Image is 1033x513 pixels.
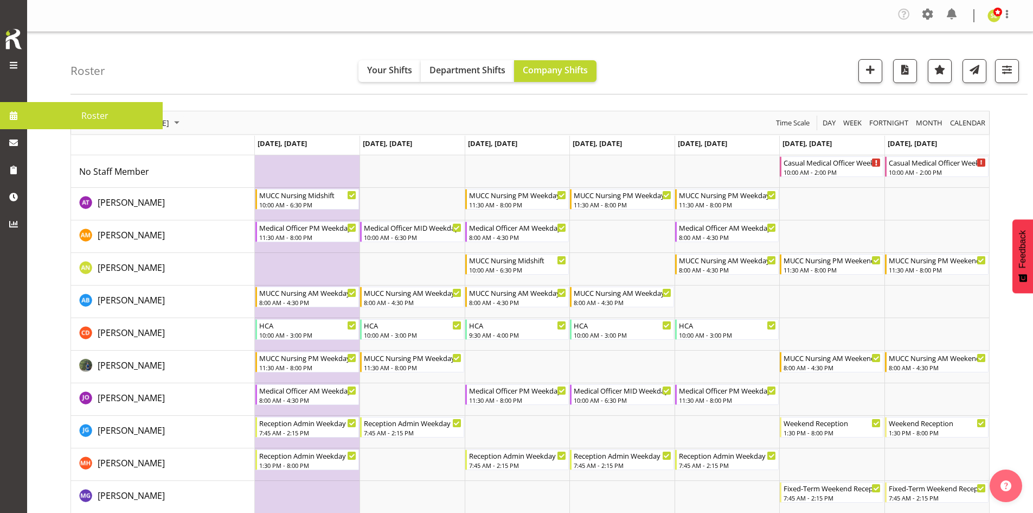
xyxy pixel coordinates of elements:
div: Andrew Brooks"s event - MUCC Nursing AM Weekday Begin From Wednesday, September 24, 2025 at 8:00:... [465,287,569,307]
div: Cordelia Davies"s event - HCA Begin From Monday, September 22, 2025 at 10:00:00 AM GMT+12:00 Ends... [255,319,359,340]
button: Timeline Day [821,116,838,130]
div: Cordelia Davies"s event - HCA Begin From Thursday, September 25, 2025 at 10:00:00 AM GMT+12:00 En... [570,319,673,340]
a: [PERSON_NAME] [98,391,165,404]
div: MUCC Nursing PM Weekday [469,189,566,200]
td: Cordelia Davies resource [71,318,255,351]
div: Reception Admin Weekday PM [259,450,356,461]
div: No Staff Member"s event - Casual Medical Officer Weekend Begin From Saturday, September 27, 2025 ... [780,156,883,177]
a: [PERSON_NAME] [98,359,165,372]
img: sarah-edwards11800.jpg [987,9,1000,22]
div: Reception Admin Weekday AM [574,450,671,461]
td: No Staff Member resource [71,155,255,188]
div: 7:45 AM - 2:15 PM [574,461,671,470]
div: 10:00 AM - 6:30 PM [469,265,566,274]
div: 10:00 AM - 3:00 PM [364,331,461,339]
div: Gloria Varghese"s event - MUCC Nursing PM Weekday Begin From Tuesday, September 23, 2025 at 11:30... [360,352,464,372]
a: Roster [27,102,163,129]
span: [PERSON_NAME] [98,425,165,436]
div: 10:00 AM - 6:30 PM [364,233,461,242]
div: Margret Hall"s event - Reception Admin Weekday AM Begin From Friday, September 26, 2025 at 7:45:0... [675,449,779,470]
button: Filter Shifts [995,59,1019,83]
div: Fixed-Term Weekend Reception [889,483,986,493]
td: Alexandra Madigan resource [71,220,255,253]
div: Jenny O'Donnell"s event - Medical Officer PM Weekday Begin From Wednesday, September 24, 2025 at ... [465,384,569,405]
div: Reception Admin Weekday AM [469,450,566,461]
div: Reception Admin Weekday AM [259,417,356,428]
div: 11:30 AM - 8:00 PM [364,363,461,372]
div: HCA [679,320,776,331]
span: [DATE], [DATE] [888,138,937,148]
div: Jenny O'Donnell"s event - Medical Officer AM Weekday Begin From Monday, September 22, 2025 at 8:0... [255,384,359,405]
td: Agnes Tyson resource [71,188,255,220]
span: [DATE], [DATE] [782,138,832,148]
h4: Roster [70,65,105,77]
div: MUCC Nursing AM Weekends [889,352,986,363]
div: MUCC Nursing PM Weekday [364,352,461,363]
button: Feedback - Show survey [1012,219,1033,293]
div: Medical Officer AM Weekday [259,385,356,396]
span: [PERSON_NAME] [98,457,165,469]
div: MUCC Nursing Midshift [469,255,566,265]
button: Highlight an important date within the roster. [928,59,952,83]
div: 10:00 AM - 6:30 PM [259,200,356,209]
div: Andrew Brooks"s event - MUCC Nursing AM Weekday Begin From Tuesday, September 23, 2025 at 8:00:00... [360,287,464,307]
div: Reception Admin Weekday AM [364,417,461,428]
td: Margret Hall resource [71,448,255,481]
div: 8:00 AM - 4:30 PM [469,298,566,307]
div: Medical Officer MID Weekday [574,385,671,396]
div: 7:45 AM - 2:15 PM [679,461,776,470]
button: Company Shifts [514,60,596,82]
a: [PERSON_NAME] [98,424,165,437]
button: Department Shifts [421,60,514,82]
a: [PERSON_NAME] [98,229,165,242]
div: 7:45 AM - 2:15 PM [889,493,986,502]
td: Josephine Godinez resource [71,416,255,448]
div: 11:30 AM - 8:00 PM [574,200,671,209]
div: 10:00 AM - 2:00 PM [889,168,986,176]
span: Day [822,116,837,130]
div: MUCC Nursing PM Weekends [784,255,881,265]
div: Margret Hall"s event - Reception Admin Weekday PM Begin From Monday, September 22, 2025 at 1:30:0... [255,449,359,470]
div: Alysia Newman-Woods"s event - MUCC Nursing Midshift Begin From Wednesday, September 24, 2025 at 1... [465,254,569,275]
div: 8:00 AM - 4:30 PM [364,298,461,307]
div: Jenny O'Donnell"s event - Medical Officer MID Weekday Begin From Thursday, September 25, 2025 at ... [570,384,673,405]
div: 8:00 AM - 4:30 PM [469,233,566,242]
div: Reception Admin Weekday AM [679,450,776,461]
button: Send a list of all shifts for the selected filtered period to all rostered employees. [963,59,986,83]
div: Casual Medical Officer Weekend [889,157,986,168]
span: calendar [949,116,986,130]
span: [PERSON_NAME] [98,359,165,371]
span: [DATE], [DATE] [363,138,412,148]
div: Medical Officer PM Weekday [679,385,776,396]
div: Medical Officer PM Weekday [469,385,566,396]
div: 11:30 AM - 8:00 PM [259,233,356,242]
div: 7:45 AM - 2:15 PM [259,428,356,437]
div: Agnes Tyson"s event - MUCC Nursing PM Weekday Begin From Thursday, September 25, 2025 at 11:30:00... [570,189,673,210]
div: Alysia Newman-Woods"s event - MUCC Nursing AM Weekday Begin From Friday, September 26, 2025 at 8:... [675,254,779,275]
button: Time Scale [774,116,812,130]
div: HCA [469,320,566,331]
div: MUCC Nursing PM Weekday [259,352,356,363]
span: [DATE], [DATE] [468,138,517,148]
div: 8:00 AM - 4:30 PM [679,233,776,242]
div: Medical Officer AM Weekday [469,222,566,233]
span: Roster [33,107,157,124]
div: Margret Hall"s event - Reception Admin Weekday AM Begin From Thursday, September 25, 2025 at 7:45... [570,449,673,470]
div: Fixed-Term Weekend Reception [784,483,881,493]
div: Agnes Tyson"s event - MUCC Nursing Midshift Begin From Monday, September 22, 2025 at 10:00:00 AM ... [255,189,359,210]
div: 1:30 PM - 8:00 PM [259,461,356,470]
div: 8:00 AM - 4:30 PM [679,265,776,274]
span: Time Scale [775,116,811,130]
div: 10:00 AM - 2:00 PM [784,168,881,176]
div: 8:00 AM - 4:30 PM [889,363,986,372]
div: Megan Gander"s event - Fixed-Term Weekend Reception Begin From Sunday, September 28, 2025 at 7:45... [885,482,989,503]
span: [DATE], [DATE] [258,138,307,148]
div: Medical Officer MID Weekday [364,222,461,233]
div: Medical Officer PM Weekday [259,222,356,233]
div: 8:00 AM - 4:30 PM [259,396,356,404]
div: MUCC Nursing AM Weekends [784,352,881,363]
img: help-xxl-2.png [1000,480,1011,491]
div: 11:30 AM - 8:00 PM [469,200,566,209]
div: Cordelia Davies"s event - HCA Begin From Wednesday, September 24, 2025 at 9:30:00 AM GMT+12:00 En... [465,319,569,340]
span: Week [842,116,863,130]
